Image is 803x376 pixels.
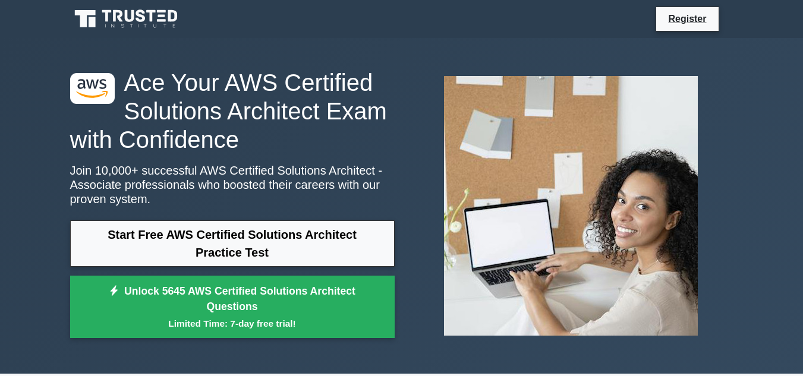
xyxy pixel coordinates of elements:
[70,220,395,267] a: Start Free AWS Certified Solutions Architect Practice Test
[70,163,395,206] p: Join 10,000+ successful AWS Certified Solutions Architect - Associate professionals who boosted t...
[661,11,713,26] a: Register
[70,68,395,154] h1: Ace Your AWS Certified Solutions Architect Exam with Confidence
[70,276,395,339] a: Unlock 5645 AWS Certified Solutions Architect QuestionsLimited Time: 7-day free trial!
[85,317,380,330] small: Limited Time: 7-day free trial!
